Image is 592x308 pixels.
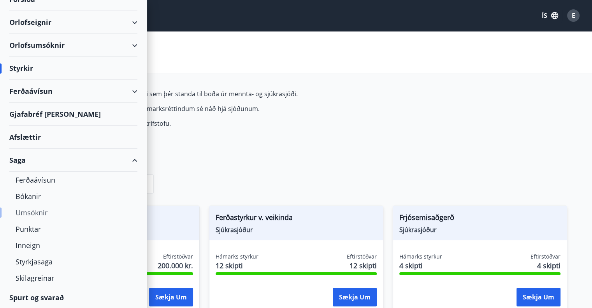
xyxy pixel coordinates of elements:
[399,253,442,260] span: Hámarks styrkur
[216,260,258,271] span: 12 skipti
[9,103,137,126] div: Gjafabréf [PERSON_NAME]
[216,225,377,234] span: Sjúkrasjóður
[531,253,560,260] span: Eftirstöðvar
[537,260,560,271] span: 4 skipti
[16,221,131,237] div: Punktar
[25,90,393,98] p: Hér fyrir neðan getur þú sótt um þá styrki sem þér standa til boða úr mennta- og sjúkrasjóði.
[25,119,393,128] p: Fyrir frekari upplýsingar má snúa sér til skrifstofu.
[216,253,258,260] span: Hámarks styrkur
[399,212,560,225] span: Frjósemisaðgerð
[333,288,377,306] button: Sækja um
[163,253,193,260] span: Eftirstöðvar
[347,253,377,260] span: Eftirstöðvar
[9,34,137,57] div: Orlofsumsóknir
[16,237,131,253] div: Inneign
[16,204,131,221] div: Umsóknir
[16,188,131,204] div: Bókanir
[538,9,562,23] button: ÍS
[9,80,137,103] div: Ferðaávísun
[516,288,560,306] button: Sækja um
[399,260,442,271] span: 4 skipti
[16,253,131,270] div: Styrkjasaga
[9,57,137,80] div: Styrkir
[399,225,560,234] span: Sjúkrasjóður
[9,11,137,34] div: Orlofseignir
[572,11,575,20] span: E
[216,212,377,225] span: Ferðastyrkur v. veikinda
[25,104,393,113] p: Hámarksupphæð styrks miðast við að lágmarksréttindum sé náð hjá sjóðunum.
[9,149,137,172] div: Saga
[564,6,583,25] button: E
[16,270,131,286] div: Skilagreinar
[149,288,193,306] button: Sækja um
[158,260,193,271] span: 200.000 kr.
[350,260,377,271] span: 12 skipti
[9,126,137,149] div: Afslættir
[16,172,131,188] div: Ferðaávísun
